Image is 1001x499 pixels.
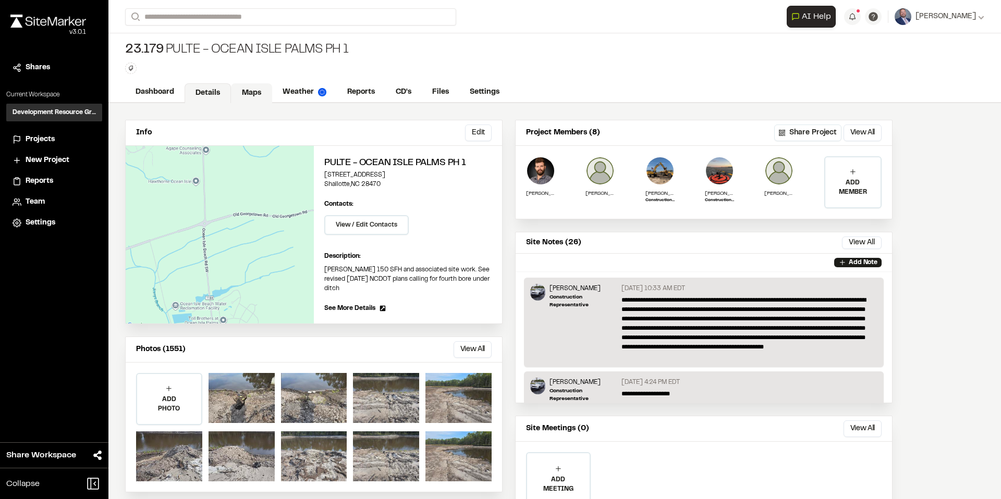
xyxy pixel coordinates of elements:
[844,420,882,437] button: View All
[125,63,137,74] button: Edit Tags
[13,176,96,187] a: Reports
[26,134,55,145] span: Projects
[324,180,492,189] p: Shallotte , NC 28470
[705,156,734,185] img: Zach Thompson
[530,284,545,301] img: Timothy Clark
[645,156,675,185] img: Ross Edwards
[337,82,385,102] a: Reports
[550,387,617,403] p: Construction Representative
[137,395,201,414] p: ADD PHOTO
[645,190,675,197] p: [PERSON_NAME]
[10,15,86,28] img: rebrand.png
[10,28,86,37] div: Oh geez...please don't...
[324,215,409,235] button: View / Edit Contacts
[530,378,545,394] img: Timothy Clark
[787,6,836,28] button: Open AI Assistant
[915,11,976,22] span: [PERSON_NAME]
[802,10,831,23] span: AI Help
[324,156,492,170] h2: Pulte - Ocean Isle Palms Ph 1
[272,82,337,102] a: Weather
[125,42,349,58] div: Pulte - Ocean Isle Palms Ph 1
[526,190,555,197] p: [PERSON_NAME]
[764,190,794,197] p: [PERSON_NAME]
[26,176,53,187] span: Reports
[324,252,492,261] p: Description:
[705,190,734,197] p: [PERSON_NAME]
[26,196,45,208] span: Team
[895,8,984,25] button: [PERSON_NAME]
[6,90,102,99] p: Current Workspace
[125,82,185,102] a: Dashboard
[13,134,96,145] a: Projects
[26,62,50,73] span: Shares
[454,341,492,358] button: View All
[895,8,911,25] img: User
[318,88,326,96] img: precipai.png
[705,197,734,204] p: Construction Manager
[324,199,353,209] p: Contacts:
[849,258,877,267] p: Add Note
[136,344,186,355] p: Photos (1551)
[585,156,615,185] img: Jason Hager
[550,293,617,309] p: Construction Representative
[621,378,680,387] p: [DATE] 4:24 PM EDT
[26,155,69,166] span: New Project
[136,127,152,139] p: Info
[13,217,96,229] a: Settings
[385,82,422,102] a: CD's
[844,124,882,141] button: View All
[774,124,841,141] button: Share Project
[26,217,55,229] span: Settings
[324,304,375,313] span: See More Details
[324,170,492,180] p: [STREET_ADDRESS]
[526,156,555,185] img: William Bartholomew
[787,6,840,28] div: Open AI Assistant
[422,82,459,102] a: Files
[526,423,589,434] p: Site Meetings (0)
[324,265,492,293] p: [PERSON_NAME] 150 SFH and associated site work. See revised [DATE] NCDOT plans calling for fourth...
[526,127,600,139] p: Project Members (8)
[231,83,272,103] a: Maps
[13,108,96,117] h3: Development Resource Group
[645,197,675,204] p: Construction Representative
[550,378,617,387] p: [PERSON_NAME]
[527,475,590,494] p: ADD MEETING
[6,478,40,490] span: Collapse
[825,178,881,197] p: ADD MEMBER
[125,42,164,58] span: 23.179
[459,82,510,102] a: Settings
[550,284,617,293] p: [PERSON_NAME]
[621,284,685,293] p: [DATE] 10:33 AM EDT
[6,449,76,461] span: Share Workspace
[764,156,794,185] img: James Parker
[13,155,96,166] a: New Project
[585,190,615,197] p: [PERSON_NAME]
[13,62,96,73] a: Shares
[13,196,96,208] a: Team
[526,237,581,248] p: Site Notes (26)
[465,124,492,141] button: Edit
[125,8,144,26] button: Search
[185,83,231,103] a: Details
[842,236,882,249] button: View All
